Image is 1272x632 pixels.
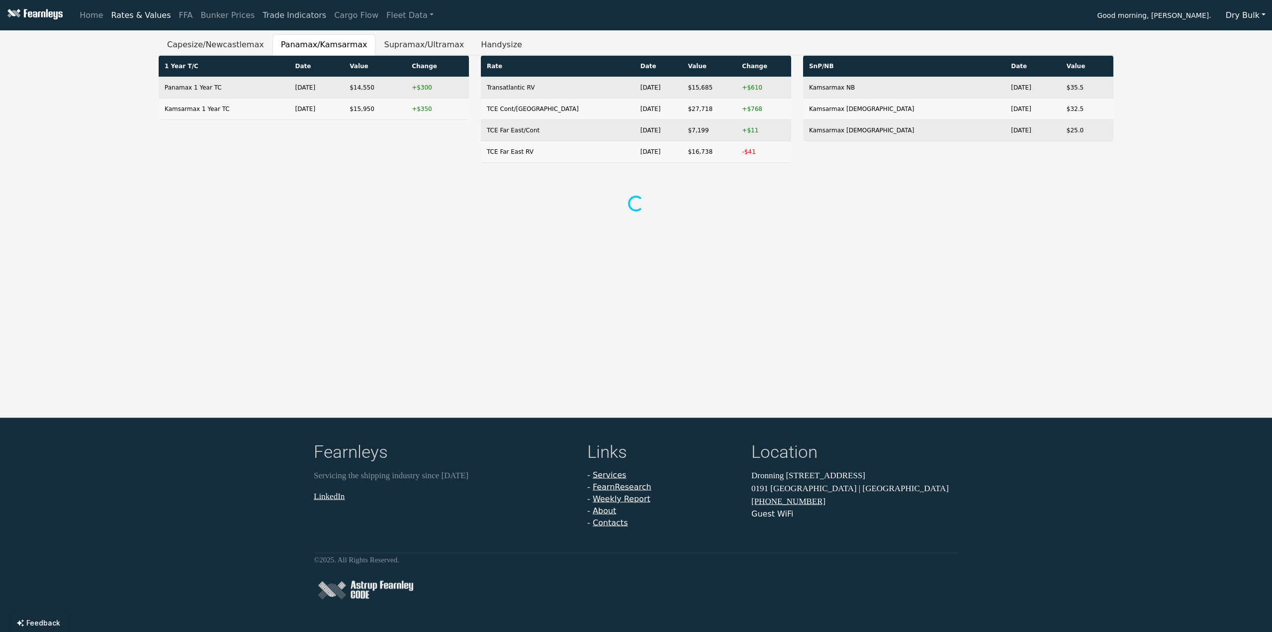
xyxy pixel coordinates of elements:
[406,99,469,120] td: +$350
[751,442,958,465] h4: Location
[587,517,739,529] li: -
[593,506,616,516] a: About
[635,99,682,120] td: [DATE]
[159,99,289,120] td: Kamsarmax 1 Year TC
[175,5,197,25] a: FFA
[587,469,739,481] li: -
[406,77,469,99] td: +$300
[472,34,531,55] button: Handysize
[159,77,289,99] td: Panamax 1 Year TC
[803,120,1005,141] td: Kamsarmax [DEMOGRAPHIC_DATA]
[375,34,472,55] button: Supramax/Ultramax
[289,77,344,99] td: [DATE]
[736,141,791,163] td: -$41
[382,5,438,25] a: Fleet Data
[1061,77,1113,99] td: $35.5
[593,518,628,527] a: Contacts
[273,34,376,55] button: Panamax/Kamsarmax
[259,5,330,25] a: Trade Indicators
[1005,99,1060,120] td: [DATE]
[314,469,575,482] p: Servicing the shipping industry since [DATE]
[736,120,791,141] td: +$11
[1061,120,1113,141] td: $25.0
[682,120,736,141] td: $7,199
[803,99,1005,120] td: Kamsarmax [DEMOGRAPHIC_DATA]
[1005,77,1060,99] td: [DATE]
[481,120,635,141] td: TCE Far East/Cont
[1061,99,1113,120] td: $32.5
[635,77,682,99] td: [DATE]
[159,56,289,77] th: 1 Year T/C
[803,56,1005,77] th: SnP/NB
[736,77,791,99] td: +$610
[751,508,793,520] button: Guest WiFi
[196,5,259,25] a: Bunker Prices
[593,482,651,492] a: FearnResearch
[289,99,344,120] td: [DATE]
[5,9,63,21] img: Fearnleys Logo
[289,56,344,77] th: Date
[344,99,406,120] td: $15,950
[635,120,682,141] td: [DATE]
[344,56,406,77] th: Value
[1005,120,1060,141] td: [DATE]
[751,469,958,482] p: Dronning [STREET_ADDRESS]
[314,442,575,465] h4: Fearnleys
[736,56,791,77] th: Change
[751,482,958,495] p: 0191 [GEOGRAPHIC_DATA] | [GEOGRAPHIC_DATA]
[736,99,791,120] td: +$768
[1219,6,1272,25] button: Dry Bulk
[1097,8,1211,25] span: Good morning, [PERSON_NAME].
[587,481,739,493] li: -
[481,99,635,120] td: TCE Cont/[GEOGRAPHIC_DATA]
[107,5,175,25] a: Rates & Values
[1061,56,1113,77] th: Value
[481,77,635,99] td: Transatlantic RV
[587,442,739,465] h4: Links
[1005,56,1060,77] th: Date
[682,77,736,99] td: $15,685
[682,141,736,163] td: $16,738
[635,56,682,77] th: Date
[751,497,825,506] a: [PHONE_NUMBER]
[344,77,406,99] td: $14,550
[314,556,399,564] small: © 2025 . All Rights Reserved.
[593,494,650,504] a: Weekly Report
[635,141,682,163] td: [DATE]
[481,56,635,77] th: Rate
[593,470,626,480] a: Services
[803,77,1005,99] td: Kamsarmax NB
[682,99,736,120] td: $27,718
[587,493,739,505] li: -
[406,56,469,77] th: Change
[587,505,739,517] li: -
[159,34,273,55] button: Capesize/Newcastlemax
[314,491,345,501] a: LinkedIn
[76,5,107,25] a: Home
[481,141,635,163] td: TCE Far East RV
[682,56,736,77] th: Value
[330,5,382,25] a: Cargo Flow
